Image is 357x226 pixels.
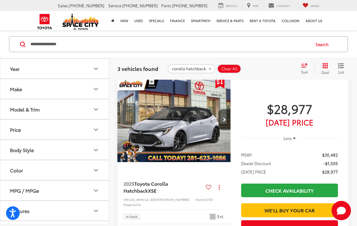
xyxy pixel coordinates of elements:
span: $28,977 [241,101,338,116]
span: Grid [321,70,329,75]
span: 52761 [204,197,213,202]
span: Sales [58,3,68,8]
span: [US_VEHICLE_IDENTIFICATION_NUMBER] [129,197,189,202]
span: In Stock [126,215,137,218]
a: We'll Buy Your Car [241,203,338,217]
span: 2025 [123,180,134,187]
button: Actions [214,182,224,192]
img: Space City Toyota [62,13,99,30]
button: List View [333,63,349,75]
span: dropdown dots [219,185,220,190]
span: XSE [148,187,156,194]
button: Clear All [217,64,241,73]
a: Collision [279,11,303,30]
button: remove corolla%20hatchback [168,64,215,73]
div: MPG / MPGe [92,187,100,194]
span: Get Price Drop Alert [215,77,224,88]
button: Model & TrimModel & Trim [0,99,109,119]
div: Model & Trim [10,106,40,112]
span: $30,482 [322,152,338,158]
svg: Start Chat [332,201,351,220]
span: [DATE] PRICE [241,169,266,175]
span: Sort [301,69,308,75]
span: Dealer Discount [241,160,271,166]
div: Body Style [10,147,34,153]
span: Contact [276,4,290,8]
a: My Saved Vehicles [298,2,324,9]
button: MPG / MPGeMPG / MPGe [0,181,109,200]
div: Price [92,126,100,133]
span: [DATE] Price [241,119,338,125]
img: 2025 Toyota Corolla Hatchback XSE [117,77,231,163]
div: Features [92,207,100,214]
div: Features [10,208,30,214]
span: VIN: [123,197,129,202]
span: Clear All [221,66,237,71]
span: 3 vehicles found [117,65,158,72]
button: Body StyleBody Style [0,140,109,160]
a: SmartPath [188,11,213,30]
a: Finance [167,11,188,30]
a: Service & Parts [213,11,247,30]
div: Color [92,166,100,174]
div: Make [92,85,100,92]
button: FeaturesFeatures [0,201,109,221]
span: Map [253,4,258,8]
button: Grid View [314,63,333,75]
span: Saved [310,4,319,8]
span: Silver [210,214,216,220]
span: Service [226,4,237,8]
span: MSRP: [241,152,253,158]
button: PricePrice [0,120,109,139]
a: Specials [146,11,167,30]
a: Check Availability [241,184,338,197]
span: Service [108,3,121,8]
button: ColorColor [0,160,109,180]
span: Model: [123,202,133,207]
a: Map [242,2,263,9]
a: New [117,11,131,30]
button: Less [280,133,299,144]
span: Stock: [195,197,204,202]
img: Toyota [33,12,56,32]
div: 2025 Toyota Corolla Hatchback XSE 0 [117,77,231,162]
span: [PHONE_NUMBER] [122,3,158,8]
button: YearYear [0,59,109,78]
div: Make [10,86,22,92]
span: corolla hatchback [172,66,206,71]
div: Model & Trim [92,105,100,113]
span: $28,977 [322,169,338,175]
span: Ext. [217,214,224,219]
span: Toyota Corolla Hatchback [123,180,168,194]
a: About Us [303,11,325,30]
div: Price [10,127,21,132]
a: Home [108,11,117,30]
span: Parts [161,3,171,8]
button: Toggle Chat Window [332,201,351,220]
div: Year [10,66,20,71]
span: [PHONE_NUMBER] [69,3,104,8]
div: MPG / MPGe [10,188,39,193]
a: 2025 Toyota Corolla Hatchback XSE2025 Toyota Corolla Hatchback XSE2025 Toyota Corolla Hatchback X... [117,77,231,162]
span: Less [283,135,292,141]
button: Select sort value [298,63,314,75]
span: 6274 [133,202,141,207]
div: Body Style [92,146,100,153]
a: Contact [264,2,294,9]
button: Search [310,37,337,52]
a: Rent a Toyota [247,11,279,30]
a: 2025Toyota Corolla HatchbackXSE [123,180,203,194]
a: Used [131,11,146,30]
button: Next image [218,109,231,130]
a: Service [214,2,241,9]
span: -$1,505 [323,160,338,166]
div: Color [10,167,23,173]
button: MakeMake [0,79,109,99]
div: Year [92,65,100,72]
input: Search by Make, Model, or Keyword [30,37,310,52]
span: [PHONE_NUMBER] [172,3,208,8]
span: List [338,69,344,75]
